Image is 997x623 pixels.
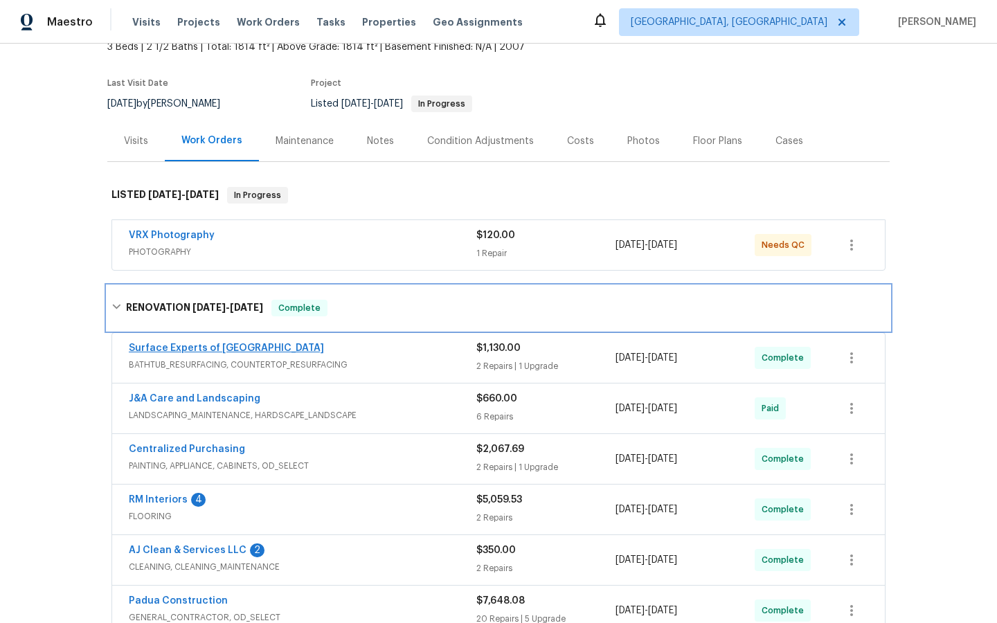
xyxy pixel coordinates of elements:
div: Visits [124,134,148,148]
span: - [616,401,677,415]
span: [DATE] [616,454,645,464]
span: FLOORING [129,509,476,523]
span: CLEANING, CLEANING_MAINTENANCE [129,560,476,574]
div: 2 Repairs | 1 Upgrade [476,359,616,373]
span: [DATE] [648,555,677,565]
span: - [616,553,677,567]
span: [DATE] [341,99,370,109]
span: Project [311,79,341,87]
div: RENOVATION [DATE]-[DATE]Complete [107,286,890,330]
span: Last Visit Date [107,79,168,87]
a: Surface Experts of [GEOGRAPHIC_DATA] [129,343,324,353]
span: [DATE] [616,240,645,250]
span: - [341,99,403,109]
div: 4 [191,493,206,507]
span: [DATE] [616,555,645,565]
div: Notes [367,134,394,148]
a: AJ Clean & Services LLC [129,545,246,555]
div: Work Orders [181,134,242,147]
span: [DATE] [648,353,677,363]
span: $120.00 [476,231,515,240]
span: Needs QC [762,238,810,252]
span: $7,648.08 [476,596,525,606]
span: PHOTOGRAPHY [129,245,476,259]
a: RM Interiors [129,495,188,505]
span: Maestro [47,15,93,29]
a: VRX Photography [129,231,215,240]
span: [DATE] [230,303,263,312]
div: by [PERSON_NAME] [107,96,237,112]
span: [DATE] [192,303,226,312]
span: LANDSCAPING_MAINTENANCE, HARDSCAPE_LANDSCAPE [129,408,476,422]
span: - [616,604,677,617]
span: Complete [273,301,326,315]
span: $1,130.00 [476,343,521,353]
span: $350.00 [476,545,516,555]
span: PAINTING, APPLIANCE, CABINETS, OD_SELECT [129,459,476,473]
span: Work Orders [237,15,300,29]
div: 2 Repairs | 1 Upgrade [476,460,616,474]
span: [DATE] [648,454,677,464]
span: Complete [762,351,809,365]
a: Centralized Purchasing [129,444,245,454]
span: - [192,303,263,312]
div: 2 [250,543,264,557]
span: Complete [762,503,809,516]
span: Complete [762,452,809,466]
div: 6 Repairs [476,410,616,424]
div: 2 Repairs [476,561,616,575]
span: Complete [762,604,809,617]
span: Tasks [316,17,345,27]
span: [DATE] [616,404,645,413]
div: 2 Repairs [476,511,616,525]
span: [DATE] [374,99,403,109]
span: - [616,238,677,252]
span: [PERSON_NAME] [892,15,976,29]
span: BATHTUB_RESURFACING, COUNTERTOP_RESURFACING [129,358,476,372]
span: - [616,503,677,516]
span: Projects [177,15,220,29]
a: J&A Care and Landscaping [129,394,260,404]
h6: LISTED [111,187,219,204]
div: Photos [627,134,660,148]
span: $660.00 [476,394,517,404]
div: 1 Repair [476,246,616,260]
span: Geo Assignments [433,15,523,29]
span: $2,067.69 [476,444,524,454]
span: $5,059.53 [476,495,522,505]
span: [DATE] [648,505,677,514]
span: Complete [762,553,809,567]
span: [DATE] [616,353,645,363]
span: [GEOGRAPHIC_DATA], [GEOGRAPHIC_DATA] [631,15,827,29]
a: Padua Construction [129,596,228,606]
span: In Progress [413,100,471,108]
span: - [616,452,677,466]
span: - [148,190,219,199]
div: Costs [567,134,594,148]
span: Properties [362,15,416,29]
h6: RENOVATION [126,300,263,316]
span: Paid [762,401,784,415]
span: 3 Beds | 2 1/2 Baths | Total: 1814 ft² | Above Grade: 1814 ft² | Basement Finished: N/A | 2007 [107,40,609,54]
div: Condition Adjustments [427,134,534,148]
span: [DATE] [648,240,677,250]
div: LISTED [DATE]-[DATE]In Progress [107,173,890,217]
span: [DATE] [616,606,645,615]
span: Visits [132,15,161,29]
span: Listed [311,99,472,109]
span: [DATE] [186,190,219,199]
span: [DATE] [148,190,181,199]
div: Maintenance [276,134,334,148]
span: [DATE] [616,505,645,514]
div: Floor Plans [693,134,742,148]
span: - [616,351,677,365]
span: [DATE] [648,404,677,413]
span: In Progress [228,188,287,202]
span: [DATE] [648,606,677,615]
div: Cases [775,134,803,148]
span: [DATE] [107,99,136,109]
